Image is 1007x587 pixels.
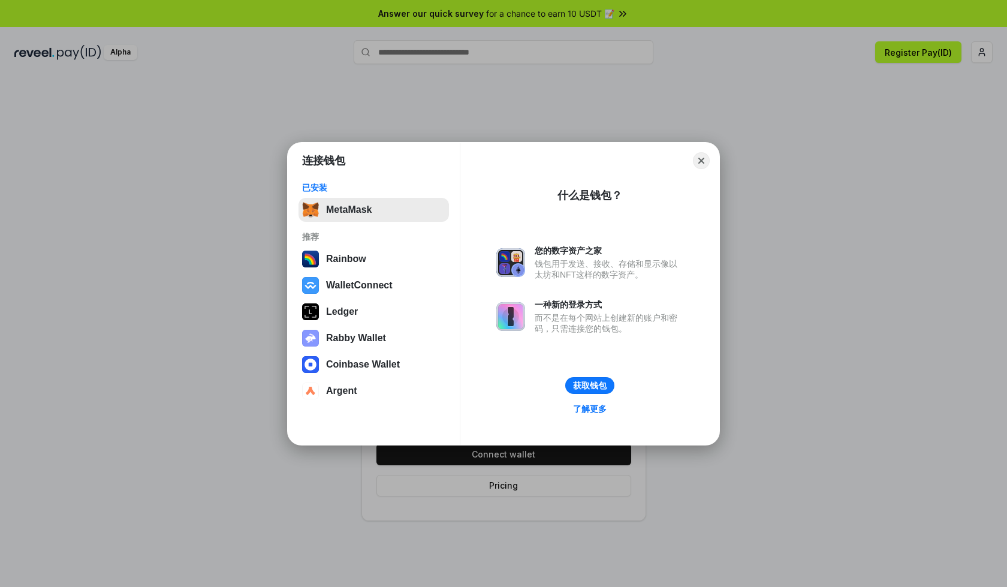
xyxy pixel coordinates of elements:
[496,248,525,277] img: svg+xml,%3Csvg%20xmlns%3D%22http%3A%2F%2Fwww.w3.org%2F2000%2Fsvg%22%20fill%3D%22none%22%20viewBox...
[302,330,319,347] img: svg+xml,%3Csvg%20xmlns%3D%22http%3A%2F%2Fwww.w3.org%2F2000%2Fsvg%22%20fill%3D%22none%22%20viewBox...
[326,280,393,291] div: WalletConnect
[299,273,449,297] button: WalletConnect
[302,201,319,218] img: svg+xml,%3Csvg%20fill%3D%22none%22%20height%3D%2233%22%20viewBox%3D%220%200%2035%2033%22%20width%...
[573,380,607,391] div: 获取钱包
[302,182,445,193] div: 已安装
[535,258,683,280] div: 钱包用于发送、接收、存储和显示像以太坊和NFT这样的数字资产。
[326,254,366,264] div: Rainbow
[535,245,683,256] div: 您的数字资产之家
[693,152,710,169] button: Close
[326,359,400,370] div: Coinbase Wallet
[302,356,319,373] img: svg+xml,%3Csvg%20width%3D%2228%22%20height%3D%2228%22%20viewBox%3D%220%200%2028%2028%22%20fill%3D...
[302,251,319,267] img: svg+xml,%3Csvg%20width%3D%22120%22%20height%3D%22120%22%20viewBox%3D%220%200%20120%20120%22%20fil...
[302,153,345,168] h1: 连接钱包
[565,377,614,394] button: 获取钱包
[535,312,683,334] div: 而不是在每个网站上创建新的账户和密码，只需连接您的钱包。
[496,302,525,331] img: svg+xml,%3Csvg%20xmlns%3D%22http%3A%2F%2Fwww.w3.org%2F2000%2Fsvg%22%20fill%3D%22none%22%20viewBox...
[326,386,357,396] div: Argent
[326,204,372,215] div: MetaMask
[535,299,683,310] div: 一种新的登录方式
[299,379,449,403] button: Argent
[566,401,614,417] a: 了解更多
[299,300,449,324] button: Ledger
[299,353,449,377] button: Coinbase Wallet
[299,247,449,271] button: Rainbow
[299,198,449,222] button: MetaMask
[302,277,319,294] img: svg+xml,%3Csvg%20width%3D%2228%22%20height%3D%2228%22%20viewBox%3D%220%200%2028%2028%22%20fill%3D...
[302,383,319,399] img: svg+xml,%3Csvg%20width%3D%2228%22%20height%3D%2228%22%20viewBox%3D%220%200%2028%2028%22%20fill%3D...
[302,231,445,242] div: 推荐
[326,306,358,317] div: Ledger
[573,404,607,414] div: 了解更多
[299,326,449,350] button: Rabby Wallet
[302,303,319,320] img: svg+xml,%3Csvg%20xmlns%3D%22http%3A%2F%2Fwww.w3.org%2F2000%2Fsvg%22%20width%3D%2228%22%20height%3...
[557,188,622,203] div: 什么是钱包？
[326,333,386,344] div: Rabby Wallet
